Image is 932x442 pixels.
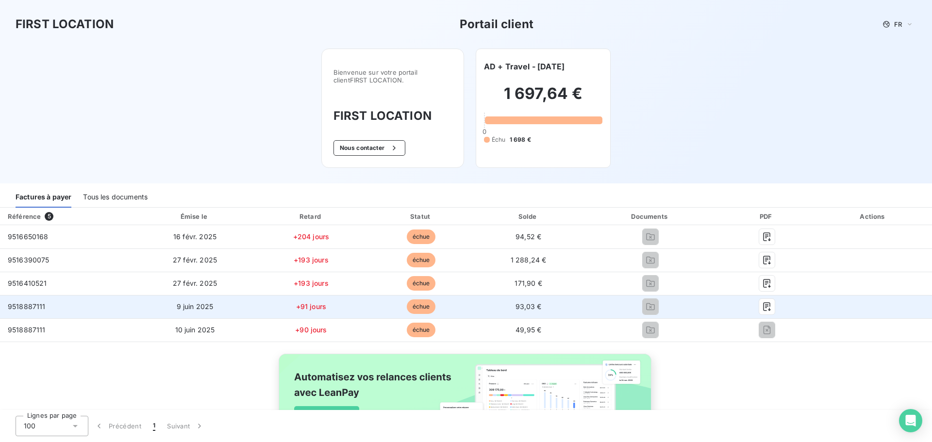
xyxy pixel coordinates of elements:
[177,302,214,311] span: 9 juin 2025
[484,61,565,72] h6: AD + Travel - [DATE]
[816,212,930,221] div: Actions
[147,416,161,436] button: 1
[8,256,50,264] span: 9516390075
[407,299,436,314] span: échue
[83,187,148,208] div: Tous les documents
[484,84,602,113] h2: 1 697,64 €
[407,276,436,291] span: échue
[483,128,486,135] span: 0
[516,232,541,241] span: 94,52 €
[477,212,579,221] div: Solde
[161,416,210,436] button: Suivant
[369,212,474,221] div: Statut
[8,302,46,311] span: 9518887111
[511,256,547,264] span: 1 288,24 €
[45,212,53,221] span: 5
[8,213,41,220] div: Référence
[173,279,217,287] span: 27 févr. 2025
[492,135,506,144] span: Échu
[8,232,49,241] span: 9516650168
[721,212,813,221] div: PDF
[173,232,216,241] span: 16 févr. 2025
[257,212,365,221] div: Retard
[510,135,531,144] span: 1 698 €
[8,326,46,334] span: 9518887111
[8,279,47,287] span: 9516410521
[294,256,329,264] span: +193 jours
[24,421,35,431] span: 100
[333,140,405,156] button: Nous contacter
[294,279,329,287] span: +193 jours
[296,302,326,311] span: +91 jours
[407,323,436,337] span: échue
[894,20,902,28] span: FR
[153,421,155,431] span: 1
[333,68,452,84] span: Bienvenue sur votre portail client FIRST LOCATION .
[293,232,330,241] span: +204 jours
[136,212,254,221] div: Émise le
[583,212,717,221] div: Documents
[407,229,436,244] span: échue
[175,326,215,334] span: 10 juin 2025
[173,256,217,264] span: 27 févr. 2025
[516,302,542,311] span: 93,03 €
[515,279,542,287] span: 171,90 €
[516,326,541,334] span: 49,95 €
[16,187,71,208] div: Factures à payer
[295,326,327,334] span: +90 jours
[460,16,533,33] h3: Portail client
[88,416,147,436] button: Précédent
[333,107,452,125] h3: FIRST LOCATION
[407,253,436,267] span: échue
[16,16,114,33] h3: FIRST LOCATION
[899,409,922,432] div: Open Intercom Messenger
